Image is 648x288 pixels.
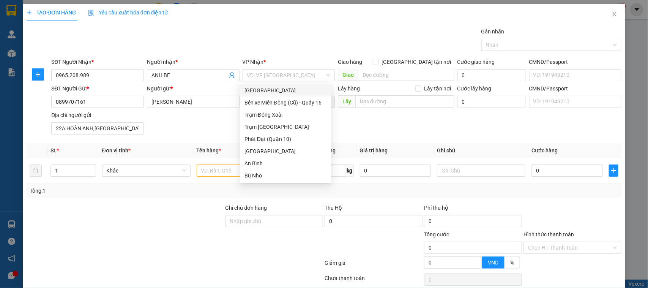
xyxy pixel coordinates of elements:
[225,205,267,211] label: Ghi chú đơn hàng
[30,187,251,195] div: Tổng: 1
[32,71,44,78] span: plus
[30,165,42,177] button: delete
[338,85,360,92] span: Lấy hàng
[338,69,358,81] span: Giao
[604,4,625,25] button: Close
[27,10,32,15] span: plus
[51,58,144,66] div: SĐT Người Nhận
[51,122,144,135] input: Địa chỉ của người gửi
[612,11,618,17] span: close
[457,59,495,65] label: Cước giao hàng
[88,9,168,16] span: Yêu cầu xuất hóa đơn điện tử
[147,84,240,93] div: Người gửi
[424,204,522,215] div: Phí thu hộ
[523,231,574,237] label: Hình thức thanh toán
[437,165,525,177] input: Ghi Chú
[457,69,526,81] input: Cước giao hàng
[488,260,498,266] span: VND
[360,147,388,153] span: Giá trị hàng
[609,165,618,177] button: plus
[338,95,355,108] span: Lấy
[360,165,431,177] input: 0
[243,59,264,65] span: VP Nhận
[325,205,342,211] span: Thu Hộ
[225,215,323,227] input: Ghi chú đơn hàng
[107,165,186,176] span: Khác
[338,59,362,65] span: Giao hàng
[421,84,454,93] span: Lấy tận nơi
[379,58,454,66] span: [GEOGRAPHIC_DATA] tận nơi
[51,111,144,119] div: Địa chỉ người gửi
[229,72,235,78] span: user-add
[247,96,331,108] span: N4 Bình Phước
[609,168,618,174] span: plus
[324,259,424,272] div: Giảm giá
[51,84,144,93] div: SĐT Người Gửi
[531,147,558,153] span: Cước hàng
[27,9,76,16] span: TẠO ĐƠN HÀNG
[481,28,505,35] label: Gán nhãn
[434,143,528,158] th: Ghi chú
[50,147,57,153] span: SL
[529,58,622,66] div: CMND/Passport
[88,10,94,16] img: icon
[147,58,240,66] div: Người nhận
[102,147,131,153] span: Đơn vị tính
[346,165,354,177] span: kg
[32,68,44,81] button: plus
[424,231,449,237] span: Tổng cước
[309,147,336,153] span: Định lượng
[197,165,285,177] input: VD: Bàn, Ghế
[457,96,526,108] input: Cước lấy hàng
[243,84,335,93] div: VP gửi
[324,274,424,287] div: Chưa thanh toán
[358,69,454,81] input: Dọc đường
[510,260,514,266] span: %
[529,84,622,93] div: CMND/Passport
[355,95,454,108] input: Dọc đường
[457,85,492,92] label: Cước lấy hàng
[197,147,221,153] span: Tên hàng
